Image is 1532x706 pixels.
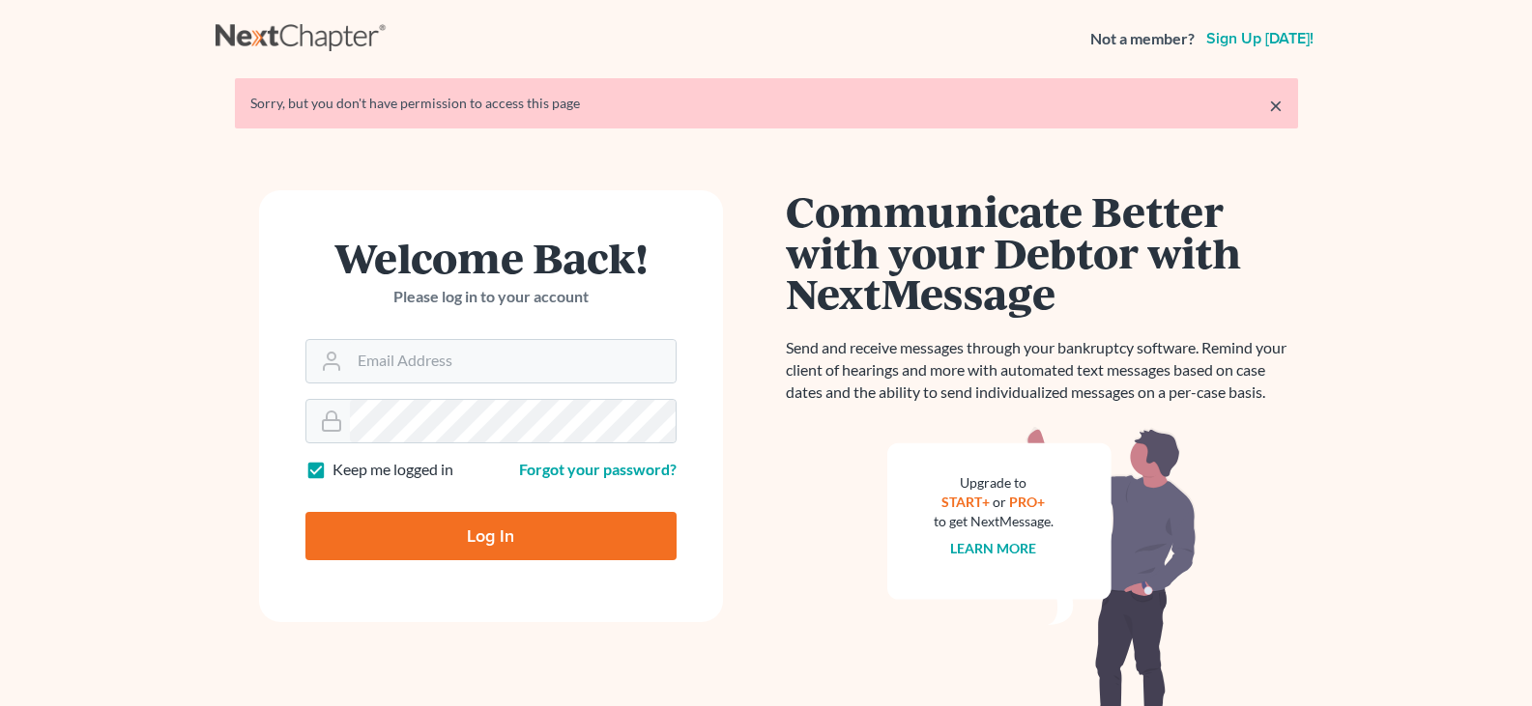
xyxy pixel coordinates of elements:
p: Please log in to your account [305,286,677,308]
a: × [1269,94,1283,117]
h1: Communicate Better with your Debtor with NextMessage [786,190,1298,314]
div: Upgrade to [934,473,1054,493]
a: Learn more [950,540,1036,556]
span: or [993,494,1006,510]
a: PRO+ [1009,494,1045,510]
input: Log In [305,512,677,560]
input: Email Address [350,340,676,382]
p: Send and receive messages through your bankruptcy software. Remind your client of hearings and mo... [786,337,1298,404]
h1: Welcome Back! [305,237,677,278]
a: Sign up [DATE]! [1202,31,1317,46]
a: Forgot your password? [519,460,677,478]
div: Sorry, but you don't have permission to access this page [250,94,1283,113]
a: START+ [941,494,990,510]
strong: Not a member? [1090,28,1195,50]
label: Keep me logged in [332,459,453,481]
div: to get NextMessage. [934,512,1054,531]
